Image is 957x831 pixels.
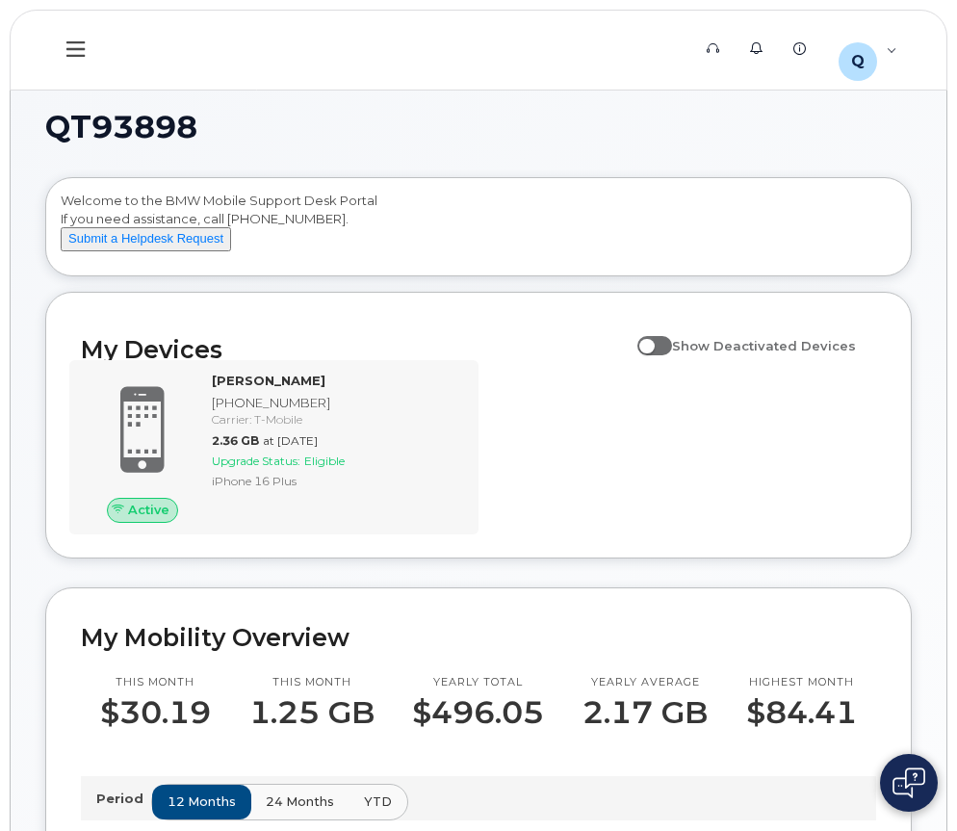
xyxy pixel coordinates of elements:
[746,695,857,730] p: $84.41
[266,792,334,811] span: 24 months
[746,675,857,690] p: Highest month
[412,675,544,690] p: Yearly total
[128,501,169,519] span: Active
[304,454,345,468] span: Eligible
[100,695,211,730] p: $30.19
[81,623,876,652] h2: My Mobility Overview
[364,792,392,811] span: YTD
[412,695,544,730] p: $496.05
[81,335,628,364] h2: My Devices
[61,230,231,246] a: Submit a Helpdesk Request
[96,790,151,808] p: Period
[672,338,856,353] span: Show Deactivated Devices
[100,675,211,690] p: This month
[81,372,467,522] a: Active[PERSON_NAME][PHONE_NUMBER]Carrier: T-Mobile2.36 GBat [DATE]Upgrade Status:EligibleiPhone 1...
[212,373,325,388] strong: [PERSON_NAME]
[212,433,259,448] span: 2.36 GB
[582,695,708,730] p: 2.17 GB
[892,767,925,798] img: Open chat
[212,394,459,412] div: [PHONE_NUMBER]
[637,327,653,343] input: Show Deactivated Devices
[249,675,375,690] p: This month
[249,695,375,730] p: 1.25 GB
[212,454,300,468] span: Upgrade Status:
[212,411,459,428] div: Carrier: T-Mobile
[263,433,318,448] span: at [DATE]
[61,192,896,269] div: Welcome to the BMW Mobile Support Desk Portal If you need assistance, call [PHONE_NUMBER].
[45,113,197,142] span: QT93898
[582,675,708,690] p: Yearly average
[212,473,459,489] div: iPhone 16 Plus
[61,227,231,251] button: Submit a Helpdesk Request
